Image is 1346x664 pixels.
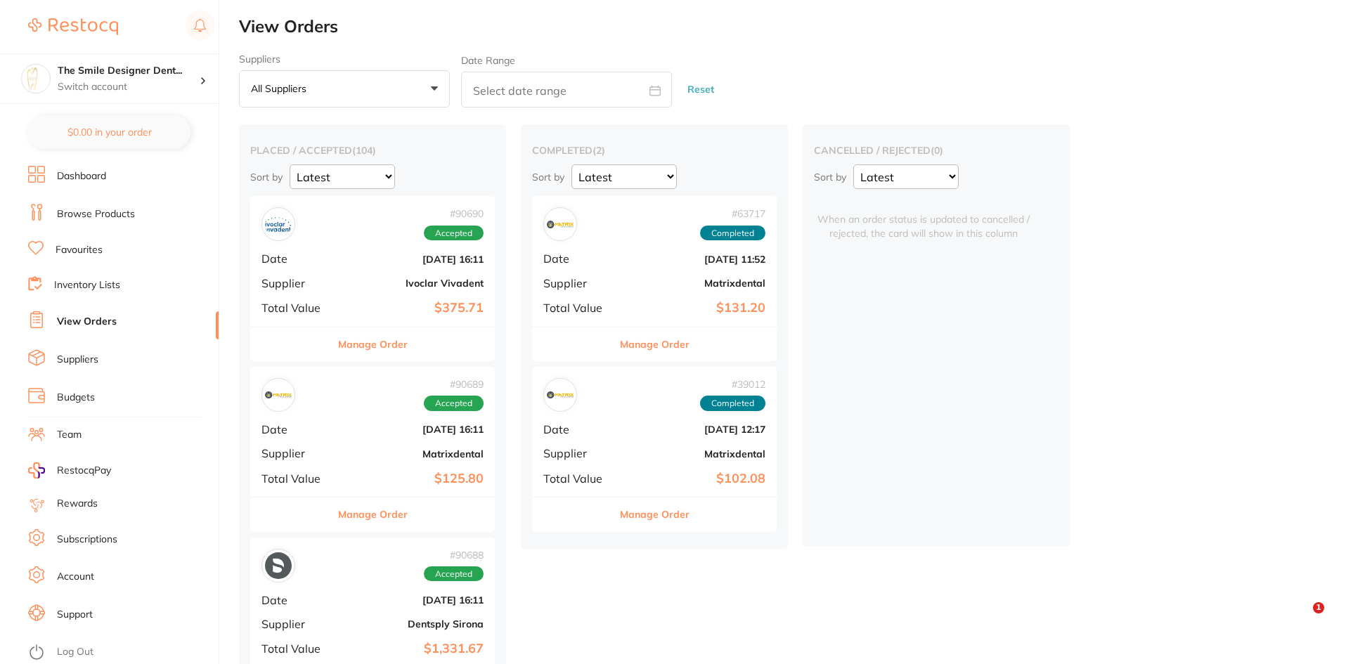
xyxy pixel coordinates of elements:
[28,115,190,149] button: $0.00 in your order
[625,278,765,289] b: Matrixdental
[1284,602,1318,636] iframe: Intercom live chat
[543,252,614,265] span: Date
[543,277,614,289] span: Supplier
[28,462,45,479] img: RestocqPay
[343,448,484,460] b: Matrixdental
[343,594,484,606] b: [DATE] 16:11
[543,423,614,436] span: Date
[57,645,93,659] a: Log Out
[251,82,312,95] p: All suppliers
[424,566,484,582] span: Accepted
[343,424,484,435] b: [DATE] 16:11
[625,424,765,435] b: [DATE] 12:17
[424,549,484,561] span: # 90688
[343,301,484,315] b: $375.71
[57,533,117,547] a: Subscriptions
[343,471,484,486] b: $125.80
[57,207,135,221] a: Browse Products
[343,642,484,656] b: $1,331.67
[239,70,450,108] button: All suppliers
[261,423,332,436] span: Date
[620,497,690,531] button: Manage Order
[532,144,777,157] h2: completed ( 2 )
[338,497,408,531] button: Manage Order
[343,618,484,630] b: Dentsply Sirona
[543,301,614,314] span: Total Value
[265,552,292,579] img: Dentsply Sirona
[261,277,332,289] span: Supplier
[265,211,292,237] img: Ivoclar Vivadent
[57,608,93,622] a: Support
[625,448,765,460] b: Matrixdental
[343,254,484,265] b: [DATE] 16:11
[239,17,1346,37] h2: View Orders
[28,18,118,35] img: Restocq Logo
[620,327,690,361] button: Manage Order
[547,382,574,408] img: Matrixdental
[700,396,765,411] span: Completed
[57,391,95,405] a: Budgets
[250,144,495,157] h2: placed / accepted ( 104 )
[57,464,111,478] span: RestocqPay
[625,301,765,315] b: $131.20
[700,226,765,241] span: Completed
[343,278,484,289] b: Ivoclar Vivadent
[814,196,1033,240] span: When an order status is updated to cancelled / rejected, the card will show in this column
[424,396,484,411] span: Accepted
[424,208,484,219] span: # 90690
[250,196,495,361] div: Ivoclar Vivadent#90690AcceptedDate[DATE] 16:11SupplierIvoclar VivadentTotal Value$375.71Manage Order
[58,64,200,78] h4: The Smile Designer Dental Studio
[625,471,765,486] b: $102.08
[261,472,332,485] span: Total Value
[54,278,120,292] a: Inventory Lists
[250,367,495,532] div: Matrixdental#90689AcceptedDate[DATE] 16:11SupplierMatrixdentalTotal Value$125.80Manage Order
[424,226,484,241] span: Accepted
[28,11,118,43] a: Restocq Logo
[261,301,332,314] span: Total Value
[56,243,103,257] a: Favourites
[700,379,765,390] span: # 39012
[250,171,283,183] p: Sort by
[261,618,332,630] span: Supplier
[261,642,332,655] span: Total Value
[261,252,332,265] span: Date
[57,315,117,329] a: View Orders
[57,169,106,183] a: Dashboard
[461,55,515,66] label: Date Range
[261,447,332,460] span: Supplier
[547,211,574,237] img: Matrixdental
[543,447,614,460] span: Supplier
[1313,602,1324,613] span: 1
[424,379,484,390] span: # 90689
[625,254,765,265] b: [DATE] 11:52
[814,171,846,183] p: Sort by
[57,428,82,442] a: Team
[57,497,98,511] a: Rewards
[814,144,1059,157] h2: cancelled / rejected ( 0 )
[58,80,200,94] p: Switch account
[261,594,332,606] span: Date
[700,208,765,219] span: # 63717
[265,382,292,408] img: Matrixdental
[532,171,564,183] p: Sort by
[338,327,408,361] button: Manage Order
[461,72,672,108] input: Select date range
[57,570,94,584] a: Account
[28,642,214,664] button: Log Out
[57,353,98,367] a: Suppliers
[28,462,111,479] a: RestocqPay
[683,71,718,108] button: Reset
[22,65,50,93] img: The Smile Designer Dental Studio
[239,53,450,65] label: Suppliers
[543,472,614,485] span: Total Value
